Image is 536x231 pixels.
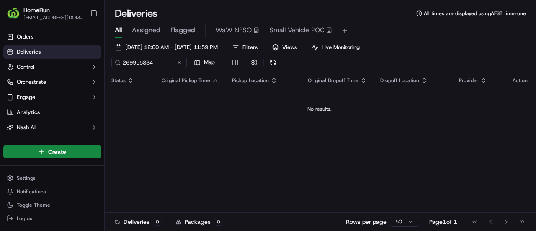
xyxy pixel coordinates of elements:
span: Create [48,148,66,156]
span: Deliveries [17,48,41,56]
span: Filters [242,44,258,51]
div: Action [513,77,528,84]
button: Map [190,57,219,68]
button: Toggle Theme [3,199,101,211]
span: [DATE] 12:00 AM - [DATE] 11:59 PM [125,44,218,51]
button: Engage [3,91,101,104]
span: Nash AI [17,124,36,131]
span: Toggle Theme [17,202,50,208]
div: No results. [108,106,531,112]
span: Engage [17,93,35,101]
span: Notifications [17,188,46,195]
p: Welcome 👋 [8,33,152,47]
span: Orders [17,33,33,41]
input: Got a question? Start typing here... [22,54,151,62]
p: Rows per page [346,218,387,226]
a: Orders [3,30,101,44]
span: API Documentation [79,121,134,130]
img: 1736555255976-a54dd68f-1ca7-489b-9aae-adbdc363a1c4 [8,80,23,95]
span: Small Vehicle POC [269,25,325,35]
button: Orchestrate [3,75,101,89]
span: Dropoff Location [380,77,419,84]
span: Pickup Location [232,77,269,84]
button: Start new chat [142,82,152,92]
span: Views [282,44,297,51]
div: Deliveries [115,218,162,226]
span: All times are displayed using AEST timezone [424,10,526,17]
div: 0 [214,218,223,226]
a: 💻API Documentation [67,118,138,133]
button: HomeRun [23,6,50,14]
span: Assigned [132,25,160,35]
span: Live Monitoring [322,44,360,51]
span: Pylon [83,142,101,148]
span: Knowledge Base [17,121,64,130]
a: Analytics [3,106,101,119]
span: WaW NFSO [216,25,252,35]
img: HomeRun [7,7,20,20]
button: Create [3,145,101,158]
a: 📗Knowledge Base [5,118,67,133]
span: Map [204,59,215,66]
img: Nash [8,8,25,25]
div: Packages [176,218,223,226]
div: Page 1 of 1 [429,218,457,226]
button: Nash AI [3,121,101,134]
span: Flagged [170,25,195,35]
span: Analytics [17,109,40,116]
span: Status [111,77,126,84]
button: Views [268,42,301,53]
div: 0 [153,218,162,226]
button: Live Monitoring [308,42,363,53]
span: Log out [17,215,34,222]
button: [DATE] 12:00 AM - [DATE] 11:59 PM [111,42,222,53]
span: All [115,25,122,35]
button: [EMAIL_ADDRESS][DOMAIN_NAME] [23,14,83,21]
button: Control [3,60,101,74]
span: Provider [459,77,479,84]
input: Type to search [111,57,187,68]
button: Log out [3,213,101,224]
a: Powered byPylon [59,141,101,148]
button: Refresh [267,57,279,68]
span: Original Dropoff Time [308,77,358,84]
button: Filters [229,42,261,53]
div: 💻 [71,122,77,129]
button: Settings [3,172,101,184]
div: Start new chat [28,80,137,88]
div: We're available if you need us! [28,88,106,95]
span: Orchestrate [17,78,46,86]
button: HomeRunHomeRun[EMAIL_ADDRESS][DOMAIN_NAME] [3,3,87,23]
span: Settings [17,175,36,182]
button: Notifications [3,186,101,197]
div: 📗 [8,122,15,129]
h1: Deliveries [115,7,157,20]
span: Original Pickup Time [162,77,210,84]
span: Control [17,63,34,71]
a: Deliveries [3,45,101,59]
